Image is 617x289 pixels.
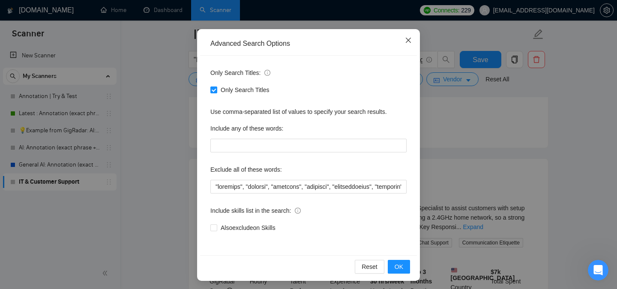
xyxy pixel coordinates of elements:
span: Also exclude on Skills [217,223,279,232]
div: Use comma-separated list of values to specify your search results. [210,107,407,116]
span: Only Search Titles [217,85,273,95]
span: close [405,37,412,44]
button: Close [397,29,420,52]
iframe: Intercom live chat [588,260,608,280]
span: Only Search Titles: [210,68,270,77]
div: Advanced Search Options [210,39,407,48]
label: Include any of these words: [210,122,283,135]
button: OK [388,260,410,274]
span: Reset [362,262,377,271]
button: Reset [355,260,384,274]
span: info-circle [295,208,301,214]
span: info-circle [264,70,270,76]
label: Exclude all of these words: [210,163,282,176]
span: Include skills list in the search: [210,206,301,215]
span: OK [395,262,403,271]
